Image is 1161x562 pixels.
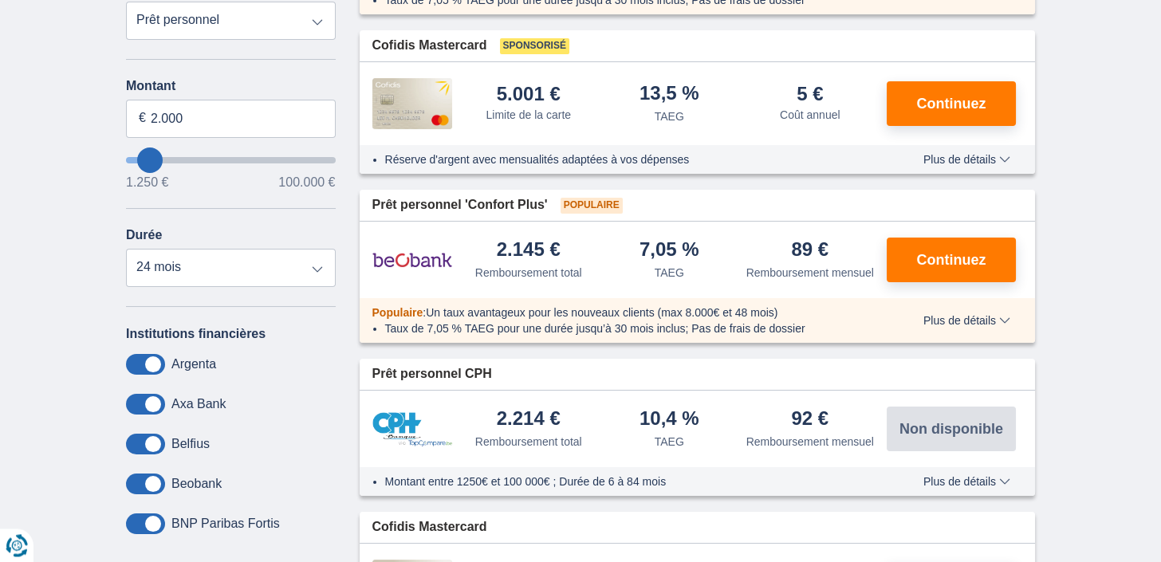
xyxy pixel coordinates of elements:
button: Non disponible [887,407,1016,451]
label: Belfius [171,437,210,451]
div: 2.214 € [497,409,561,430]
div: Remboursement total [475,434,582,450]
div: 92 € [791,409,828,430]
label: Montant [126,79,336,93]
li: Taux de 7,05 % TAEG pour une durée jusqu’à 30 mois inclus; Pas de frais de dossier [385,320,877,336]
li: Réserve d'argent avec mensualités adaptées à vos dépenses [385,151,877,167]
span: Prêt personnel 'Confort Plus' [372,196,548,214]
div: TAEG [655,265,684,281]
div: Remboursement mensuel [746,265,874,281]
span: 100.000 € [278,176,335,189]
span: Continuez [917,253,986,267]
label: BNP Paribas Fortis [171,517,280,531]
button: Plus de détails [911,153,1022,166]
button: Continuez [887,238,1016,282]
label: Argenta [171,357,216,371]
span: Cofidis Mastercard [372,518,487,536]
div: Remboursement total [475,265,582,281]
label: Institutions financières [126,327,266,341]
span: Non disponible [899,422,1003,436]
span: Cofidis Mastercard [372,37,487,55]
img: pret personnel Cofidis CC [372,78,452,129]
span: Prêt personnel CPH [372,365,492,383]
div: TAEG [655,108,684,124]
label: Durée [126,228,162,242]
span: Sponsorisé [500,38,569,54]
div: Remboursement mensuel [746,434,874,450]
button: Plus de détails [911,314,1022,327]
div: : [360,305,890,320]
div: Limite de la carte [486,107,571,123]
img: pret personnel CPH Banque [372,412,452,446]
div: 10,4 % [640,409,699,430]
div: Coût annuel [780,107,840,123]
span: Plus de détails [923,154,1010,165]
span: Plus de détails [923,476,1010,487]
span: Populaire [372,306,423,319]
div: 5.001 € [497,84,561,104]
span: Un taux avantageux pour les nouveaux clients (max 8.000€ et 48 mois) [426,306,777,319]
div: 2.145 € [497,240,561,261]
button: Plus de détails [911,475,1022,488]
span: Continuez [917,96,986,111]
span: Plus de détails [923,315,1010,326]
div: 13,5 % [640,84,699,105]
input: wantToBorrow [126,157,336,163]
span: 1.250 € [126,176,168,189]
div: 7,05 % [640,240,699,261]
label: Beobank [171,477,222,491]
img: pret personnel Beobank [372,240,452,280]
div: TAEG [655,434,684,450]
div: 5 € [797,84,823,104]
button: Continuez [887,81,1016,126]
span: Populaire [561,198,623,214]
div: 89 € [791,240,828,261]
li: Montant entre 1250€ et 100 000€ ; Durée de 6 à 84 mois [385,474,877,489]
span: € [139,109,146,128]
label: Axa Bank [171,397,226,411]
